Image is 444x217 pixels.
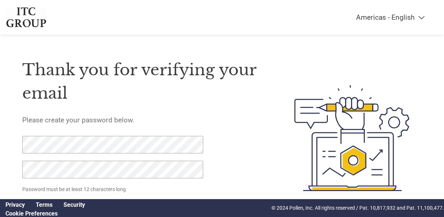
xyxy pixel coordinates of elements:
[5,201,25,208] a: Privacy
[5,7,47,27] img: ITC Group
[22,116,262,124] h5: Please create your password below.
[36,201,53,208] a: Terms
[63,201,85,208] a: Security
[22,58,262,105] h1: Thank you for verifying your email
[271,204,444,212] p: © 2024 Pollen, Inc. All rights reserved / Pat. 10,817,932 and Pat. 11,100,477.
[22,186,204,193] p: Password must be at least 12 characters long
[5,210,58,217] a: Cookie Preferences, opens a dedicated popup modal window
